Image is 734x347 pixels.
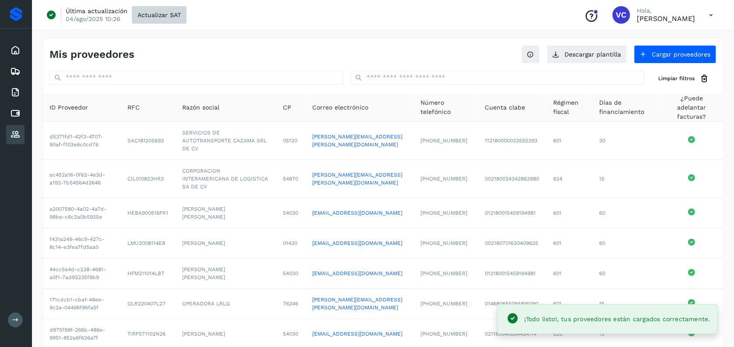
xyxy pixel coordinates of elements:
td: [PERSON_NAME] [PERSON_NAME] [175,198,276,228]
p: 04/ago/2025 10:26 [66,15,120,23]
span: Actualizar SAT [138,12,181,18]
td: 54030 [276,258,305,289]
td: 60 [592,258,660,289]
a: [PERSON_NAME][EMAIL_ADDRESS][PERSON_NAME][DOMAIN_NAME] [312,297,402,311]
td: 014680655094816090 [477,289,546,319]
p: Viridiana Cruz [637,14,695,23]
a: [EMAIL_ADDRESS][DOMAIN_NAME] [312,331,402,337]
td: SAC181205693 [120,122,175,160]
h4: Mis proveedores [49,48,134,61]
td: [PERSON_NAME] [175,228,276,258]
button: Cargar proveedores [634,45,716,64]
td: 601 [546,198,592,228]
span: [PHONE_NUMBER] [420,176,467,182]
td: d5371fd1-42f3-4707-90af-f103e6c0cd76 [42,122,120,160]
span: ¿Puede adelantar facturas? [667,94,716,121]
td: 012180015459194981 [477,258,546,289]
div: Proveedores [6,125,25,144]
button: Descargar plantilla [547,45,627,64]
td: a2007580-4a02-4a7d-98be-c6c2a0b5925e [42,198,120,228]
span: ¡Todo listo!, tus proveedores están cargados correctamente. [524,315,710,322]
td: 002180701630409625 [477,228,546,258]
span: Días de financiamiento [599,98,653,117]
div: Inicio [6,41,25,60]
td: HFM211014LB7 [120,258,175,289]
td: CIL010823HR3 [120,160,175,198]
td: 601 [546,122,592,160]
span: Correo electrónico [312,103,368,112]
td: 01430 [276,228,305,258]
td: OPERADORA LRLG [175,289,276,319]
span: [PHONE_NUMBER] [420,301,467,307]
td: 30 [592,122,660,160]
td: 60 [592,228,660,258]
span: [PHONE_NUMBER] [420,240,467,246]
td: CORPORACION INTERAMERICANA DE LOGISTICA SA DE CV [175,160,276,198]
td: LMU2008114E8 [120,228,175,258]
p: Última actualización [66,7,127,15]
span: Limpiar filtros [658,74,695,82]
span: [PHONE_NUMBER] [420,138,467,144]
td: 601 [546,258,592,289]
td: 624 [546,160,592,198]
span: CP [283,103,291,112]
p: Hola, [637,7,695,14]
td: 601 [546,228,592,258]
a: [EMAIL_ADDRESS][DOMAIN_NAME] [312,270,402,276]
td: 54030 [276,198,305,228]
span: [PHONE_NUMBER] [420,331,467,337]
span: Número telefónico [420,98,471,117]
td: 60 [592,198,660,228]
td: HEBA900516FK1 [120,198,175,228]
button: Limpiar filtros [651,71,716,87]
td: 05120 [276,122,305,160]
td: 012180015459194981 [477,198,546,228]
div: Cuentas por pagar [6,104,25,123]
td: f431a249-46c9-427c-8c14-e3fea7fd5aa0 [42,228,120,258]
div: Embarques [6,62,25,81]
span: [PHONE_NUMBER] [420,210,467,216]
button: Actualizar SAT [132,6,187,24]
span: Razón social [182,103,219,112]
td: OLR220407L27 [120,289,175,319]
span: Régimen fiscal [553,98,585,117]
div: Facturas [6,83,25,102]
span: ID Proveedor [49,103,88,112]
td: 112180000033592393 [477,122,546,160]
a: [PERSON_NAME][EMAIL_ADDRESS][PERSON_NAME][DOMAIN_NAME] [312,172,402,186]
td: 15 [592,289,660,319]
td: 54870 [276,160,305,198]
span: [PHONE_NUMBER] [420,270,467,276]
td: 002180024342863980 [477,160,546,198]
a: [EMAIL_ADDRESS][DOMAIN_NAME] [312,210,402,216]
td: 76246 [276,289,305,319]
a: [PERSON_NAME][EMAIL_ADDRESS][PERSON_NAME][DOMAIN_NAME] [312,134,402,148]
td: [PERSON_NAME] [PERSON_NAME] [175,258,276,289]
a: [EMAIL_ADDRESS][DOMAIN_NAME] [312,240,402,246]
td: SERVICIOS DE AUTOTRANSPORTE CAZAMA SRL DE CV [175,122,276,160]
span: RFC [127,103,140,112]
span: Cuenta clabe [484,103,525,112]
td: 171cdcb1-cbaf-48ee-9c2a-04496f96fa5f [42,289,120,319]
td: 15 [592,160,660,198]
td: 44cc5e4d-c238-4681-a0f1-7ad92235f9b9 [42,258,120,289]
td: 601 [546,289,592,319]
td: ec452a16-0f62-4e3d-a192-7b54564d3646 [42,160,120,198]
